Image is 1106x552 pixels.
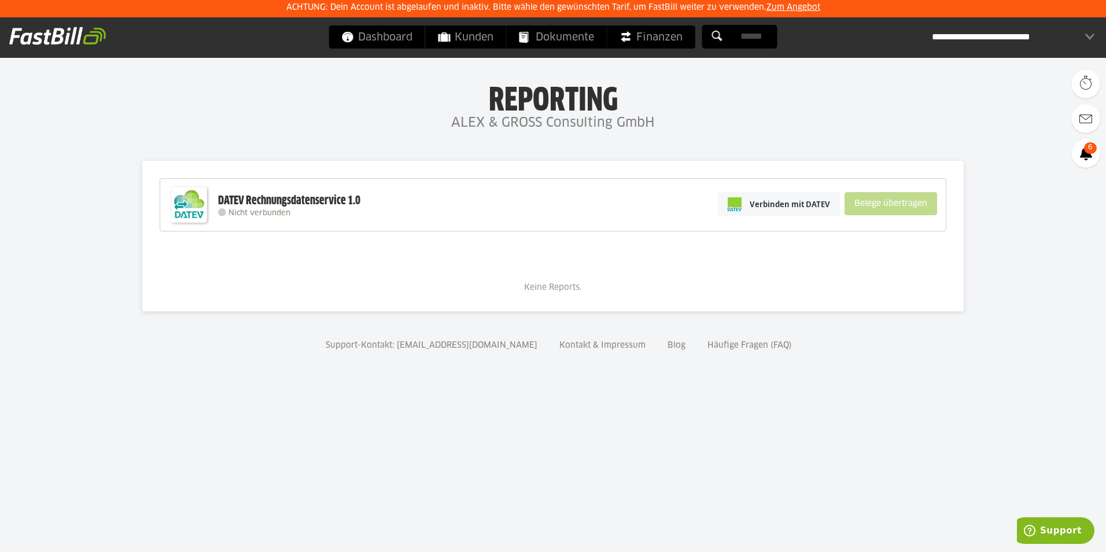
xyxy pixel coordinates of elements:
[166,182,212,228] img: DATEV-Datenservice Logo
[718,192,840,216] a: Verbinden mit DATEV
[728,197,742,211] img: pi-datev-logo-farbig-24.svg
[1084,142,1097,154] span: 6
[1071,139,1100,168] a: 6
[703,341,796,349] a: Häufige Fragen (FAQ)
[507,25,607,49] a: Dokumente
[750,198,830,210] span: Verbinden mit DATEV
[524,284,582,292] span: Keine Reports.
[1017,517,1094,546] iframe: Öffnet ein Widget, in dem Sie weitere Informationen finden
[555,341,650,349] a: Kontakt & Impressum
[519,25,594,49] span: Dokumente
[329,25,425,49] a: Dashboard
[426,25,506,49] a: Kunden
[607,25,695,49] a: Finanzen
[228,209,290,217] span: Nicht verbunden
[620,25,683,49] span: Finanzen
[766,3,820,12] a: Zum Angebot
[218,193,360,208] div: DATEV Rechnungsdatenservice 1.0
[9,27,106,45] img: fastbill_logo_white.png
[116,82,990,112] h1: Reporting
[322,341,541,349] a: Support-Kontakt: [EMAIL_ADDRESS][DOMAIN_NAME]
[845,192,937,215] sl-button: Belege übertragen
[342,25,412,49] span: Dashboard
[663,341,690,349] a: Blog
[438,25,493,49] span: Kunden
